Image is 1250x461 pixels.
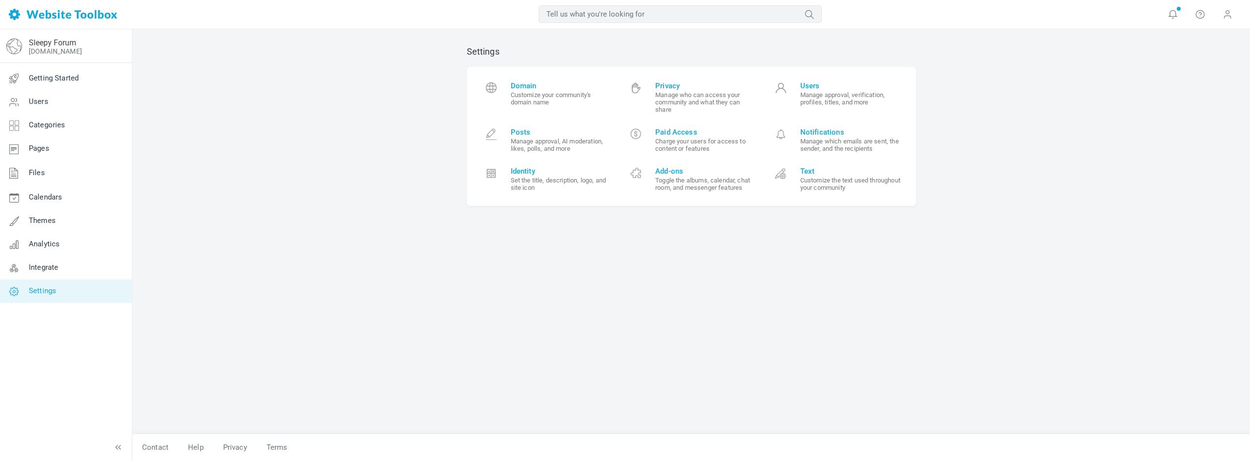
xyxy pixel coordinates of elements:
[474,160,619,199] a: Identity Set the title, description, logo, and site icon
[511,167,612,176] span: Identity
[655,91,756,113] small: Manage who can access your community and what they can share
[29,38,76,47] a: Sleepy Forum
[655,177,756,191] small: Toggle the albums, calendar, chat room, and messenger features
[764,160,909,199] a: Text Customize the text used throughout your community
[511,177,612,191] small: Set the title, description, logo, and site icon
[467,46,916,57] h2: Settings
[29,240,60,248] span: Analytics
[655,81,756,90] span: Privacy
[800,177,901,191] small: Customize the text used throughout your community
[800,81,901,90] span: Users
[800,138,901,152] small: Manage which emails are sent, the sender, and the recipients
[619,160,764,199] a: Add-ons Toggle the albums, calendar, chat room, and messenger features
[511,81,612,90] span: Domain
[619,120,764,160] a: Paid Access Charge your users for access to content or features
[511,128,612,137] span: Posts
[6,39,22,54] img: globe-icon.png
[29,144,49,153] span: Pages
[800,167,901,176] span: Text
[655,167,756,176] span: Add-ons
[764,74,909,120] a: Users Manage approval, verification, profiles, titles, and more
[29,97,48,106] span: Users
[29,263,58,272] span: Integrate
[800,128,901,137] span: Notifications
[511,91,612,106] small: Customize your community's domain name
[619,74,764,120] a: Privacy Manage who can access your community and what they can share
[29,120,65,129] span: Categories
[800,91,901,106] small: Manage approval, verification, profiles, titles, and more
[29,168,45,177] span: Files
[764,120,909,160] a: Notifications Manage which emails are sent, the sender, and the recipients
[474,74,619,120] a: Domain Customize your community's domain name
[29,193,62,201] span: Calendars
[511,138,612,152] small: Manage approval, AI moderation, likes, polls, and more
[539,5,822,23] input: Tell us what you're looking for
[29,47,82,55] a: [DOMAIN_NAME]
[132,439,178,456] a: Contact
[655,138,756,152] small: Charge your users for access to content or features
[474,120,619,160] a: Posts Manage approval, AI moderation, likes, polls, and more
[257,439,297,456] a: Terms
[29,216,56,225] span: Themes
[29,74,79,82] span: Getting Started
[655,128,756,137] span: Paid Access
[213,439,257,456] a: Privacy
[29,286,56,295] span: Settings
[178,439,213,456] a: Help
